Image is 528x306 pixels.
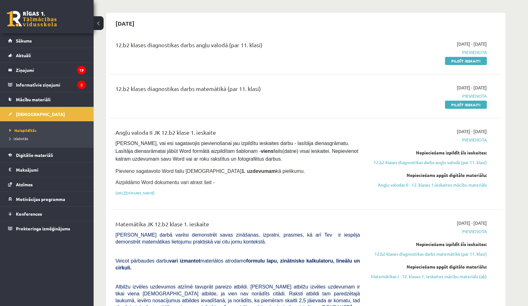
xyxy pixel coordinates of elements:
[369,273,487,280] a: Matemātikas I - 12. klases 1. ieskaites mācību materiāls (ab)
[8,177,86,192] a: Atzīmes
[8,163,86,177] a: Maksājumi
[369,149,487,156] div: Nepieciešams izpildīt šīs ieskaites:
[261,148,274,154] strong: viens
[16,111,65,117] span: [DEMOGRAPHIC_DATA]
[369,172,487,178] div: Nepieciešams apgūt digitālo materiālu:
[16,53,31,58] span: Aktuāli
[16,152,53,158] span: Digitālie materiāli
[457,128,487,135] span: [DATE] - [DATE]
[369,251,487,257] a: 12.b2 klases diagnostikas darbs matemātikā (par 11. klasi)
[16,78,86,92] legend: Informatīvie ziņojumi
[369,93,487,99] span: Pievienota
[16,63,86,77] legend: Ziņojumi
[115,258,360,270] b: formulu lapu, zinātnisko kalkulatoru, lineālu un cirkuli.
[115,84,360,96] div: 12.b2 klases diagnostikas darbs matemātikā (par 11. klasi)
[369,137,487,143] span: Pievienota
[8,221,86,236] a: Proktoringa izmēģinājums
[115,220,360,231] div: Matemātika JK 12.b2 klase 1. ieskaite
[169,258,200,263] b: vari izmantot
[8,92,86,107] a: Mācību materiāli
[8,148,86,162] a: Digitālie materiāli
[16,226,70,231] span: Proktoringa izmēģinājums
[8,78,86,92] a: Informatīvie ziņojumi2
[16,38,32,43] span: Sākums
[77,66,86,74] i: 19
[8,48,86,63] a: Aktuāli
[8,107,86,121] a: [DEMOGRAPHIC_DATA]
[369,49,487,56] span: Pievienota
[115,190,154,195] a: [URL][DOMAIN_NAME]
[9,128,87,133] a: Neizpildītās
[115,258,360,270] span: Veicot pārbaudes darbu materiālos atrodamo
[242,168,276,174] strong: 1. uzdevumam
[16,196,65,202] span: Motivācijas programma
[77,81,86,89] i: 2
[8,63,86,77] a: Ziņojumi19
[369,182,487,188] a: Angļu valodas II - 12. klases 1.ieskaites mācību materiāls
[369,228,487,235] span: Pievienota
[109,16,141,31] h2: [DATE]
[8,33,86,48] a: Sākums
[457,220,487,226] span: [DATE] - [DATE]
[115,168,305,174] span: Pievieno sagatavoto Word failu [DEMOGRAPHIC_DATA] kā pielikumu.
[369,159,487,166] a: 12.b2 klases diagnostikas darbs angļu valodā (par 11. klasi)
[16,182,33,187] span: Atzīmes
[16,97,51,102] span: Mācību materiāli
[457,41,487,47] span: [DATE] - [DATE]
[115,141,359,162] span: [PERSON_NAME], vai esi sagatavojis pievienošanai jau izpildītu ieskaites darbu - lasītāja dienasg...
[115,41,360,52] div: 12.b2 klases diagnostikas darbs angļu valodā (par 11. klasi)
[369,241,487,248] div: Nepieciešams izpildīt šīs ieskaites:
[115,180,215,185] span: Aizpildāmo Word dokumentu vari atrast šeit -
[7,11,57,27] a: Rīgas 1. Tālmācības vidusskola
[16,211,42,217] span: Konferences
[115,232,360,244] span: [PERSON_NAME] darbā varēsi demonstrēt savas zināšanas, izpratni, prasmes, kā arī Tev ir iespēja d...
[16,163,86,177] legend: Maksājumi
[445,101,487,109] a: Pildīt ieskaiti
[8,192,86,206] a: Motivācijas programma
[8,207,86,221] a: Konferences
[9,136,28,141] span: Izlabotās
[445,57,487,65] a: Pildīt ieskaiti
[369,263,487,270] div: Nepieciešams apgūt digitālo materiālu:
[115,128,360,140] div: Angļu valoda II JK 12.b2 klase 1. ieskaite
[457,84,487,91] span: [DATE] - [DATE]
[9,136,87,141] a: Izlabotās
[9,128,37,133] span: Neizpildītās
